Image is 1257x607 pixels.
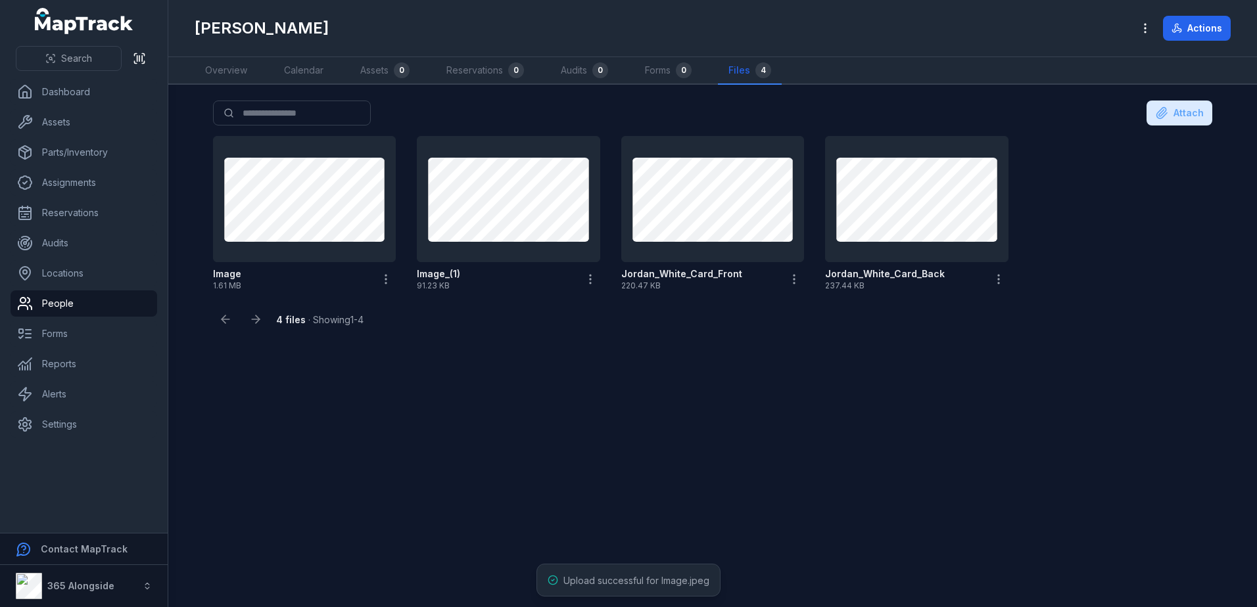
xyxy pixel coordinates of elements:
[718,57,782,85] a: Files4
[11,230,157,256] a: Audits
[825,267,945,281] strong: Jordan_White_Card_Back
[1147,101,1212,125] button: Attach
[563,575,709,586] span: Upload successful for Image.jpeg
[11,200,157,226] a: Reservations
[195,18,329,39] h1: [PERSON_NAME]
[11,381,157,407] a: Alerts
[676,62,692,78] div: 0
[11,351,157,377] a: Reports
[11,411,157,438] a: Settings
[394,62,410,78] div: 0
[550,57,619,85] a: Audits0
[273,57,334,85] a: Calendar
[35,8,133,34] a: MapTrack
[11,79,157,105] a: Dashboard
[634,57,702,85] a: Forms0
[11,290,157,317] a: People
[41,543,128,554] strong: Contact MapTrack
[11,109,157,135] a: Assets
[755,62,771,78] div: 4
[16,46,122,71] button: Search
[195,57,258,85] a: Overview
[61,52,92,65] span: Search
[621,281,779,291] span: 220.47 KB
[825,281,983,291] span: 237.44 KB
[592,62,608,78] div: 0
[436,57,534,85] a: Reservations0
[508,62,524,78] div: 0
[11,169,157,196] a: Assignments
[11,321,157,347] a: Forms
[213,267,241,281] strong: Image
[11,139,157,166] a: Parts/Inventory
[417,281,575,291] span: 91.23 KB
[213,281,371,291] span: 1.61 MB
[276,314,364,325] span: · Showing 1 - 4
[11,260,157,286] a: Locations
[47,580,114,591] strong: 365 Alongside
[1163,16,1231,41] button: Actions
[350,57,420,85] a: Assets0
[276,314,306,325] strong: 4 files
[621,267,742,281] strong: Jordan_White_Card_Front
[417,267,460,281] strong: Image_(1)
